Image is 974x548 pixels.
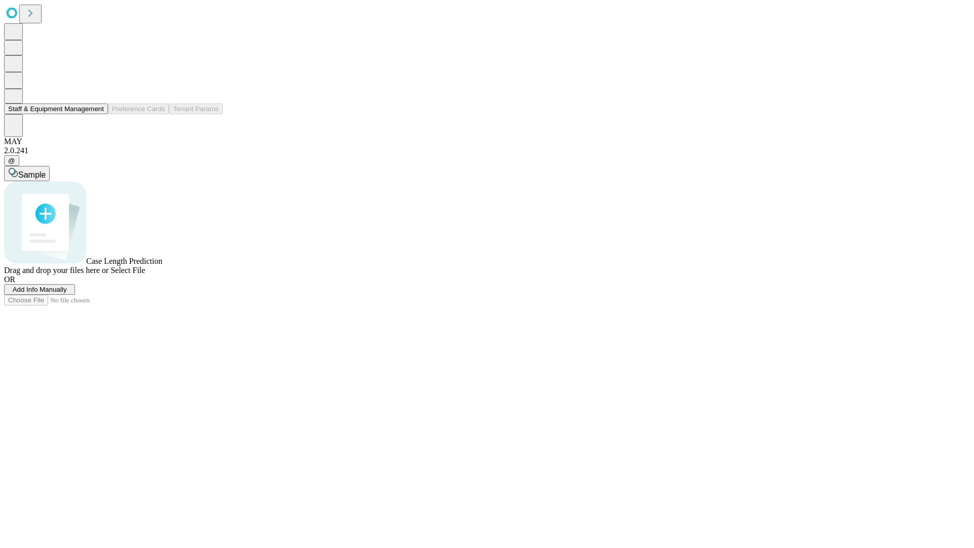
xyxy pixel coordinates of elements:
button: Staff & Equipment Management [4,104,108,114]
span: Sample [18,170,46,179]
button: Preference Cards [108,104,169,114]
span: @ [8,157,15,164]
button: Sample [4,166,50,181]
span: OR [4,275,15,284]
button: Add Info Manually [4,284,75,295]
span: Case Length Prediction [86,257,162,265]
button: Tenant Params [169,104,223,114]
button: @ [4,155,19,166]
span: Drag and drop your files here or [4,266,109,275]
div: MAY [4,137,970,146]
span: Select File [111,266,145,275]
div: 2.0.241 [4,146,970,155]
span: Add Info Manually [13,286,67,293]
